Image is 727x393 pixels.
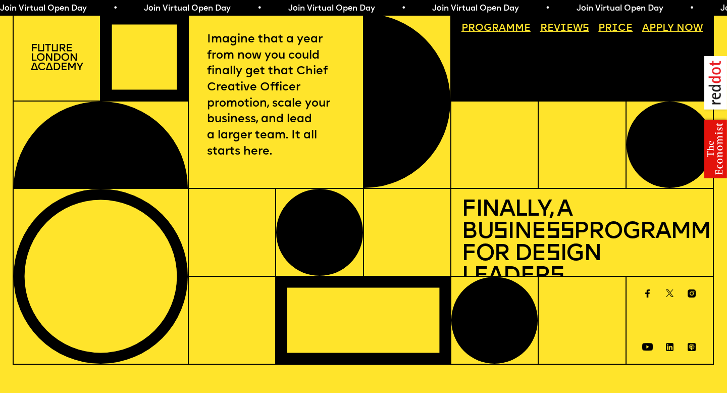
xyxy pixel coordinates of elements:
span: • [535,5,539,13]
span: • [390,5,395,13]
span: • [102,5,107,13]
a: Reviews [535,19,594,39]
span: A [642,23,649,33]
p: Imagine that a year from now you could finally get that Chief Creative Officer promotion, scale y... [207,32,345,160]
span: ss [546,220,574,244]
span: • [679,5,683,13]
span: • [246,5,251,13]
a: Price [593,19,638,39]
a: Apply now [637,19,708,39]
span: a [499,23,506,33]
h1: Finally, a Bu ine Programme for De ign Leader [461,199,703,287]
a: Programme [456,19,536,39]
span: s [550,265,564,288]
span: s [546,242,560,266]
span: s [493,220,507,244]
